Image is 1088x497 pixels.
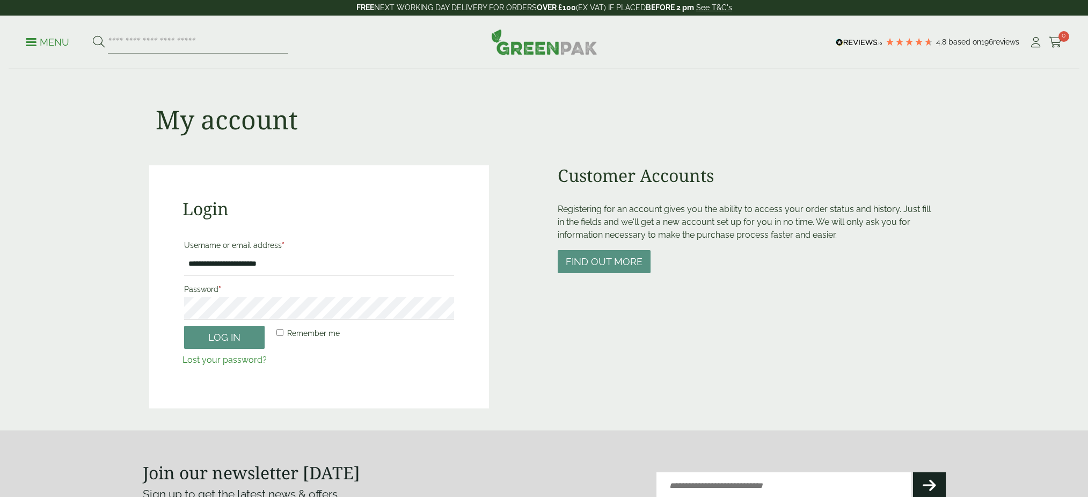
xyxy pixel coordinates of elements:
[885,37,933,47] div: 4.79 Stars
[936,38,948,46] span: 4.8
[184,238,454,253] label: Username or email address
[182,199,456,219] h2: Login
[1049,34,1062,50] a: 0
[646,3,694,12] strong: BEFORE 2 pm
[26,36,69,49] p: Menu
[981,38,993,46] span: 196
[143,461,360,484] strong: Join our newsletter [DATE]
[696,3,732,12] a: See T&C's
[537,3,576,12] strong: OVER £100
[836,39,882,46] img: REVIEWS.io
[26,36,69,47] a: Menu
[993,38,1019,46] span: reviews
[184,282,454,297] label: Password
[356,3,374,12] strong: FREE
[1058,31,1069,42] span: 0
[1049,37,1062,48] i: Cart
[156,104,298,135] h1: My account
[558,250,651,273] button: Find out more
[558,257,651,267] a: Find out more
[1029,37,1042,48] i: My Account
[184,326,265,349] button: Log in
[287,329,340,338] span: Remember me
[948,38,981,46] span: Based on
[491,29,597,55] img: GreenPak Supplies
[558,165,939,186] h2: Customer Accounts
[182,355,267,365] a: Lost your password?
[276,329,283,336] input: Remember me
[558,203,939,242] p: Registering for an account gives you the ability to access your order status and history. Just fi...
